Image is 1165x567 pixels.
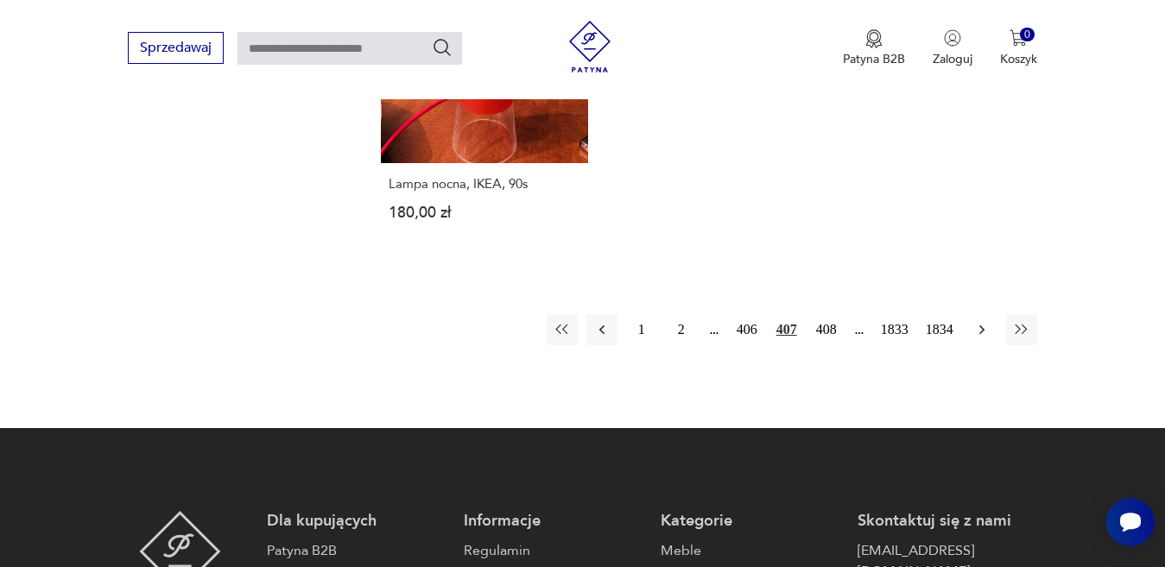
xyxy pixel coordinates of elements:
p: Kategorie [661,511,840,532]
button: 1 [626,314,657,345]
button: 0Koszyk [1000,29,1037,67]
button: 407 [771,314,802,345]
iframe: Smartsupp widget button [1106,498,1155,546]
button: 1833 [877,314,913,345]
a: Regulamin [464,540,643,561]
button: Szukaj [432,37,453,58]
button: 408 [811,314,842,345]
button: Sprzedawaj [128,32,224,64]
button: 2 [666,314,697,345]
a: Ikona medaluPatyna B2B [843,29,905,67]
p: 180,00 zł [389,205,580,220]
p: Dla kupujących [267,511,446,532]
div: 0 [1020,28,1035,42]
button: Zaloguj [933,29,972,67]
button: 406 [731,314,763,345]
button: Patyna B2B [843,29,905,67]
img: Ikonka użytkownika [944,29,961,47]
a: Meble [661,540,840,561]
img: Ikona medalu [865,29,883,48]
p: Koszyk [1000,51,1037,67]
img: Patyna - sklep z meblami i dekoracjami vintage [564,21,616,72]
a: Sprzedawaj [128,43,224,55]
p: Patyna B2B [843,51,905,67]
h3: Lampa nocna, IKEA, 90s [389,177,580,192]
a: Patyna B2B [267,540,446,561]
button: 1834 [921,314,958,345]
p: Informacje [464,511,643,532]
p: Zaloguj [933,51,972,67]
p: Skontaktuj się z nami [858,511,1037,532]
img: Ikona koszyka [1010,29,1027,47]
